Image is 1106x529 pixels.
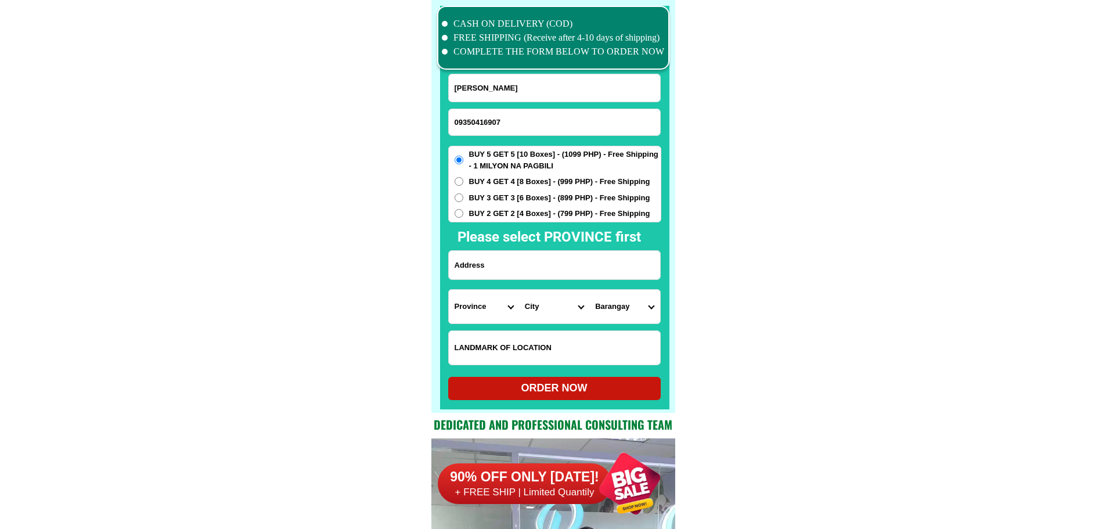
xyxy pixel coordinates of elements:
[442,17,665,31] li: CASH ON DELIVERY (COD)
[449,331,660,365] input: Input LANDMARKOFLOCATION
[469,208,650,219] span: BUY 2 GET 2 [4 Boxes] - (799 PHP) - Free Shipping
[455,193,463,202] input: BUY 3 GET 3 [6 Boxes] - (899 PHP) - Free Shipping
[449,74,660,102] input: Input full_name
[438,469,612,486] h6: 90% OFF ONLY [DATE]!
[469,149,661,171] span: BUY 5 GET 5 [10 Boxes] - (1099 PHP) - Free Shipping - 1 MILYON NA PAGBILI
[519,290,589,323] select: Select district
[442,45,665,59] li: COMPLETE THE FORM BELOW TO ORDER NOW
[448,380,661,396] div: ORDER NOW
[455,156,463,164] input: BUY 5 GET 5 [10 Boxes] - (1099 PHP) - Free Shipping - 1 MILYON NA PAGBILI
[469,192,650,204] span: BUY 3 GET 3 [6 Boxes] - (899 PHP) - Free Shipping
[442,31,665,45] li: FREE SHIPPING (Receive after 4-10 days of shipping)
[455,177,463,186] input: BUY 4 GET 4 [8 Boxes] - (999 PHP) - Free Shipping
[449,109,660,135] input: Input phone_number
[457,226,766,247] h2: Please select PROVINCE first
[431,416,675,433] h2: Dedicated and professional consulting team
[449,290,519,323] select: Select province
[455,209,463,218] input: BUY 2 GET 2 [4 Boxes] - (799 PHP) - Free Shipping
[449,251,660,279] input: Input address
[438,486,612,499] h6: + FREE SHIP | Limited Quantily
[589,290,660,323] select: Select commune
[469,176,650,188] span: BUY 4 GET 4 [8 Boxes] - (999 PHP) - Free Shipping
